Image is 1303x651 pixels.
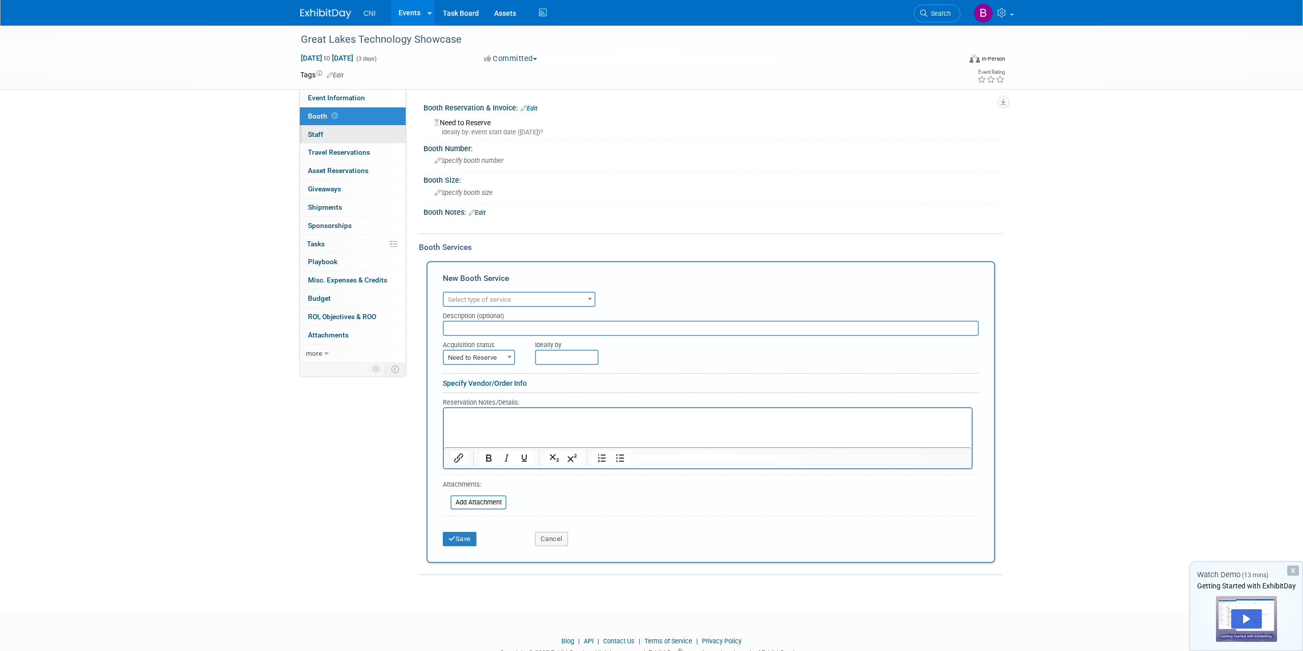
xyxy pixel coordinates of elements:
a: Edit [521,105,537,112]
span: CNI [363,9,376,17]
a: Travel Reservations [300,144,406,161]
div: In-Person [981,55,1005,63]
div: Event Rating [977,70,1005,75]
a: Misc. Expenses & Credits [300,271,406,289]
td: Toggle Event Tabs [385,362,406,376]
div: Event Format [900,53,1005,68]
span: Booth [308,112,339,120]
div: Booth Notes: [423,205,1003,218]
a: Sponsorships [300,217,406,235]
div: New Booth Service [443,273,979,289]
span: Specify booth size [435,189,493,196]
span: Budget [308,294,331,302]
span: | [636,637,643,645]
a: Attachments [300,326,406,344]
img: ExhibitDay [300,9,351,19]
span: (3 days) [355,55,377,62]
div: Reservation Notes/Details: [443,397,973,407]
span: Sponsorships [308,221,352,230]
div: Attachments: [443,480,506,492]
span: [DATE] [DATE] [300,53,354,63]
span: | [595,637,602,645]
span: Need to Reserve [444,351,514,365]
td: Tags [300,70,344,80]
div: Need to Reserve [431,115,995,137]
span: (13 mins) [1242,572,1268,579]
button: Italic [498,451,515,465]
span: | [694,637,700,645]
button: Save [443,532,476,546]
button: Cancel [535,532,568,546]
a: API [584,637,593,645]
div: Description (optional) [443,307,979,321]
span: Booth not reserved yet [330,112,339,120]
a: Shipments [300,199,406,216]
span: | [576,637,582,645]
a: Terms of Service [644,637,692,645]
a: Privacy Policy [702,637,742,645]
span: Giveaways [308,185,341,193]
span: more [306,349,322,357]
a: Specify Vendor/Order Info [443,379,527,387]
span: Search [927,10,951,17]
span: Specify booth number [435,157,503,164]
button: Bullet list [611,451,629,465]
a: Booth [300,107,406,125]
a: Staff [300,126,406,144]
span: Playbook [308,258,337,266]
span: Select type of service [448,296,511,303]
span: Staff [308,130,323,138]
button: Numbered list [593,451,611,465]
span: Tasks [307,240,325,248]
span: Misc. Expenses & Credits [308,276,387,284]
button: Underline [516,451,533,465]
iframe: Rich Text Area. Press ALT-0 for help. [444,408,972,447]
a: Giveaways [300,180,406,198]
span: Travel Reservations [308,148,370,156]
button: Subscript [546,451,563,465]
button: Insert/edit link [450,451,467,465]
button: Bold [480,451,497,465]
div: Ideally by [535,336,933,350]
a: Event Information [300,89,406,107]
div: Ideally by: event start date ([DATE])? [434,128,995,137]
div: Dismiss [1287,565,1299,576]
a: Search [914,5,960,22]
div: Getting Started with ExhibitDay [1190,581,1302,591]
button: Superscript [563,451,581,465]
a: Blog [561,637,574,645]
img: Brenda Daugherty [974,4,993,23]
a: Playbook [300,253,406,271]
div: Booth Reservation & Invoice: [423,100,1003,114]
a: more [300,345,406,362]
div: Booth Services [419,242,1003,253]
div: Acquisition status [443,336,520,350]
div: Booth Size: [423,173,1003,185]
a: Contact Us [603,637,635,645]
a: Tasks [300,235,406,253]
div: Play [1231,609,1262,629]
img: Format-Inperson.png [970,54,980,63]
span: Event Information [308,94,365,102]
span: to [322,54,332,62]
span: Asset Reservations [308,166,369,175]
div: Booth Number: [423,141,1003,154]
a: ROI, Objectives & ROO [300,308,406,326]
a: Asset Reservations [300,162,406,180]
a: Budget [300,290,406,307]
td: Personalize Event Tab Strip [367,362,385,376]
div: Watch Demo [1190,570,1302,580]
div: Great Lakes Technology Showcase [297,31,945,49]
span: Shipments [308,203,342,211]
a: Edit [469,209,486,216]
button: Committed [480,53,541,64]
span: Attachments [308,331,349,339]
span: ROI, Objectives & ROO [308,313,376,321]
a: Edit [327,72,344,79]
span: Need to Reserve [443,350,515,365]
